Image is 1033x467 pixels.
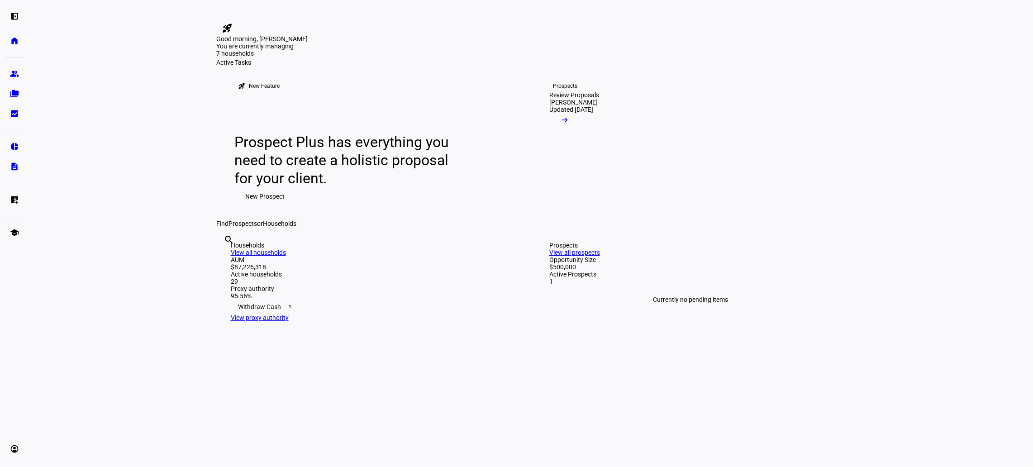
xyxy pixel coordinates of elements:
a: View all prospects [549,249,600,256]
button: New Prospect [234,187,295,205]
div: Opportunity Size [549,256,832,263]
div: Good morning, [PERSON_NAME] [216,35,846,43]
div: $500,000 [549,263,832,271]
div: Review Proposals [549,91,599,99]
eth-mat-symbol: left_panel_open [10,12,19,21]
div: Prospect Plus has everything you need to create a holistic proposal for your client. [234,133,457,187]
div: Proxy authority [231,285,513,292]
span: Households [263,220,296,227]
a: folder_copy [5,85,24,103]
eth-mat-symbol: school [10,228,19,237]
a: View proxy authority [231,314,289,321]
div: Active Prospects [549,271,832,278]
div: Find or [216,220,846,227]
div: Withdraw Cash [231,300,513,314]
div: 1 [549,278,832,285]
a: group [5,65,24,83]
div: Updated [DATE] [549,106,593,113]
mat-icon: search [224,234,234,245]
a: home [5,32,24,50]
div: 95.56% [231,292,513,300]
mat-icon: arrow_right_alt [560,115,569,124]
span: 1 [286,303,294,310]
a: bid_landscape [5,105,24,123]
span: New Prospect [245,187,285,205]
div: 7 households [216,50,307,59]
div: Prospects [549,242,832,249]
div: $87,226,318 [231,263,513,271]
div: 29 [231,278,513,285]
eth-mat-symbol: account_circle [10,444,19,453]
span: Prospects [228,220,257,227]
eth-mat-symbol: description [10,162,19,171]
mat-icon: rocket_launch [238,82,245,90]
input: Enter name of prospect or household [224,247,225,257]
a: View all households [231,249,286,256]
div: Active Tasks [216,59,846,66]
mat-icon: rocket_launch [222,23,233,33]
a: description [5,157,24,176]
div: New Feature [249,82,280,90]
div: Households [231,242,513,249]
div: AUM [231,256,513,263]
div: Prospects [553,82,577,90]
eth-mat-symbol: list_alt_add [10,195,19,204]
div: Currently no pending items [549,285,832,314]
div: [PERSON_NAME] [549,99,598,106]
eth-mat-symbol: bid_landscape [10,109,19,118]
eth-mat-symbol: pie_chart [10,142,19,151]
eth-mat-symbol: folder_copy [10,89,19,98]
div: Active households [231,271,513,278]
eth-mat-symbol: home [10,36,19,45]
a: ProspectsReview Proposals[PERSON_NAME]Updated [DATE] [535,66,685,220]
eth-mat-symbol: group [10,69,19,78]
a: pie_chart [5,138,24,156]
span: You are currently managing [216,43,294,50]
